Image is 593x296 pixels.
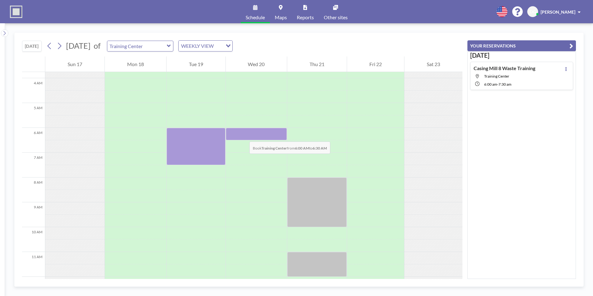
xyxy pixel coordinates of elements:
div: Tue 19 [167,56,225,72]
span: Book from to [249,141,330,154]
span: 7:30 AM [498,82,511,87]
input: Training Center [107,41,167,51]
div: Search for option [179,41,232,51]
div: Sun 17 [45,56,105,72]
h3: [DATE] [470,52,573,59]
b: 6:30 AM [313,146,327,150]
div: 8 AM [22,177,45,202]
input: Search for option [216,42,222,50]
div: Fri 22 [347,56,404,72]
div: Thu 21 [287,56,347,72]
div: 5 AM [22,103,45,128]
img: organization-logo [10,6,22,18]
span: [PERSON_NAME] [541,9,575,15]
span: - [497,82,498,87]
h4: Casing Mill 8 Waste Training [474,65,535,71]
span: [DATE] [66,41,91,50]
div: Mon 18 [105,56,166,72]
div: 10 AM [22,227,45,252]
span: 6:00 AM [484,82,497,87]
button: YOUR RESERVATIONS [467,40,576,51]
div: Wed 20 [226,56,287,72]
span: Schedule [246,15,265,20]
span: Maps [275,15,287,20]
div: 9 AM [22,202,45,227]
span: DG [530,9,536,15]
div: 6 AM [22,128,45,153]
span: Reports [297,15,314,20]
div: 4 AM [22,78,45,103]
span: of [94,41,100,51]
div: 7 AM [22,153,45,177]
span: Training Center [484,74,509,78]
span: WEEKLY VIEW [180,42,215,50]
button: [DATE] [22,41,42,52]
div: Sat 23 [404,56,462,72]
b: 6:00 AM [295,146,309,150]
span: Other sites [324,15,348,20]
b: Training Center [261,146,287,150]
div: 11 AM [22,252,45,277]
